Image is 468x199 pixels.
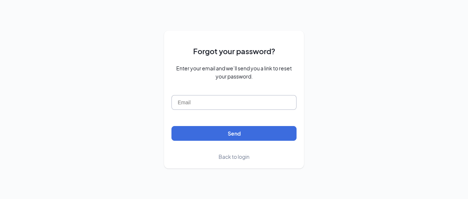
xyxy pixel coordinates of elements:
span: Enter your email and we’ll send you a link to reset your password. [171,64,297,80]
span: Back to login [219,153,249,160]
button: Send [171,126,297,141]
span: Forgot your password? [193,45,275,57]
input: Email [171,95,297,110]
a: Back to login [219,153,249,161]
